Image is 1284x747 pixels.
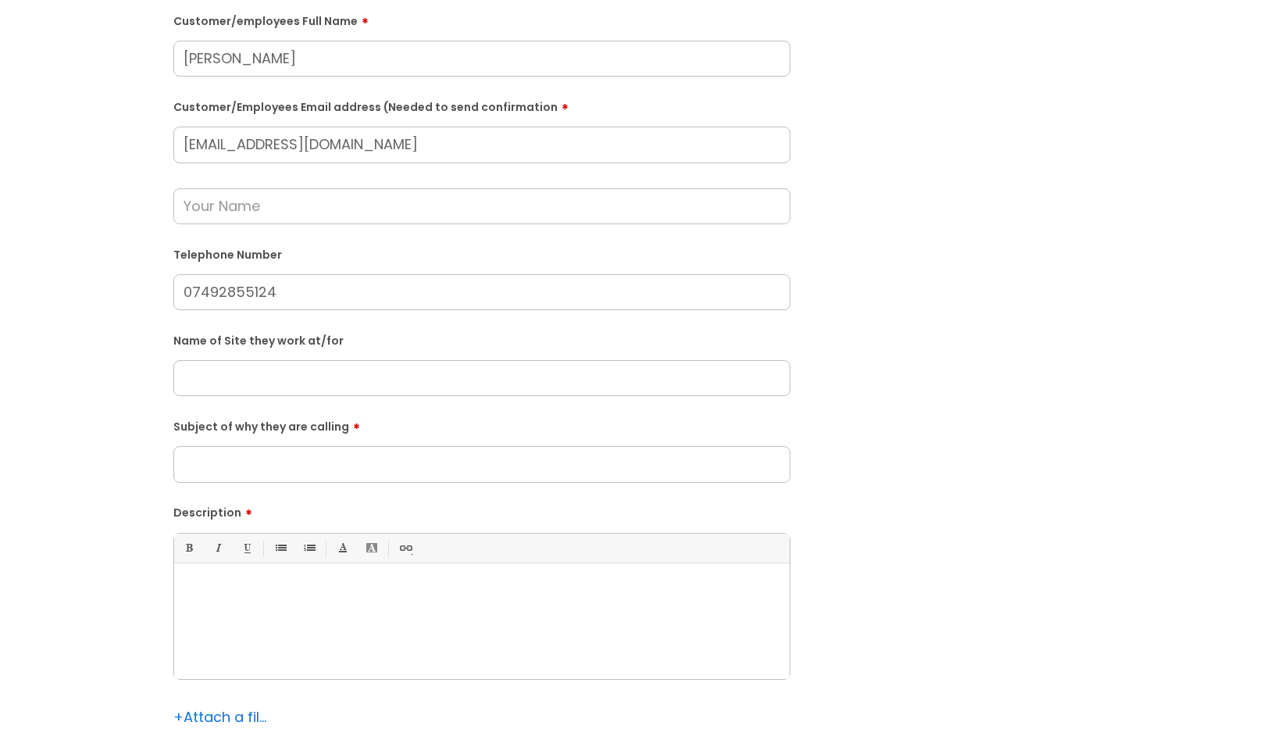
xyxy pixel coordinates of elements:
a: Link [395,538,415,558]
label: Customer/employees Full Name [173,9,790,28]
a: Font Color [333,538,352,558]
a: Italic (Ctrl-I) [208,538,227,558]
a: Underline(Ctrl-U) [237,538,256,558]
input: Your Name [173,188,790,224]
label: Telephone Number [173,245,790,262]
label: Customer/Employees Email address (Needed to send confirmation [173,95,790,114]
label: Subject of why they are calling [173,415,790,434]
input: Email [173,127,790,163]
a: 1. Ordered List (Ctrl-Shift-8) [299,538,319,558]
div: Attach a file [173,705,267,730]
a: Bold (Ctrl-B) [179,538,198,558]
label: Name of Site they work at/for [173,331,790,348]
label: Description [173,501,790,520]
a: • Unordered List (Ctrl-Shift-7) [270,538,290,558]
a: Back Color [362,538,381,558]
